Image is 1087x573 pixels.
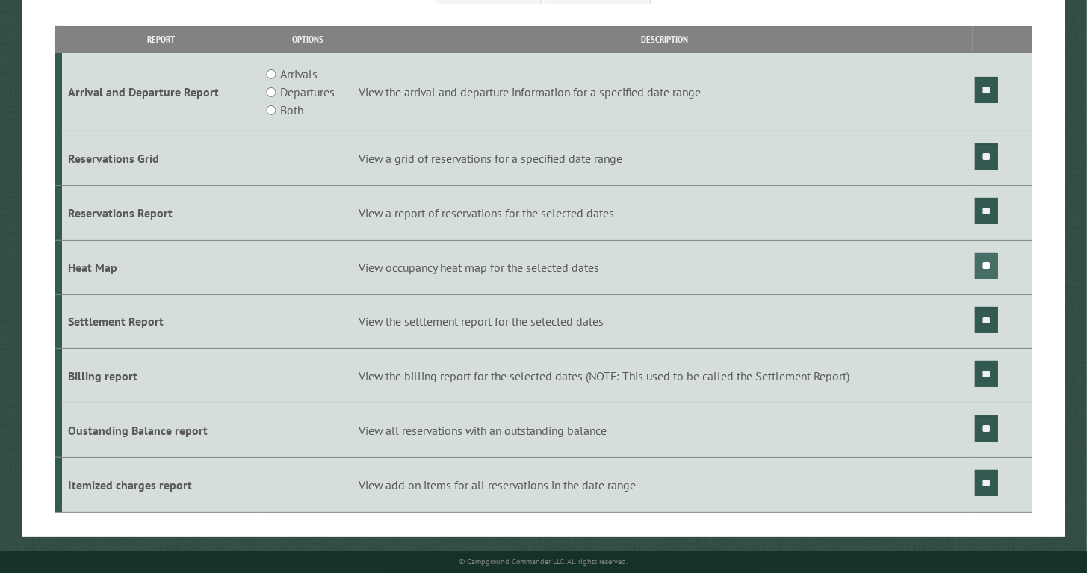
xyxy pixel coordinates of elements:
td: View the arrival and departure information for a specified date range [356,53,973,131]
label: Arrivals [280,65,318,83]
td: View the settlement report for the selected dates [356,294,973,349]
td: View all reservations with an outstanding balance [356,403,973,458]
td: View a report of reservations for the selected dates [356,185,973,240]
label: Both [280,101,303,119]
small: © Campground Commander LLC. All rights reserved. [459,557,628,566]
td: Settlement Report [62,294,260,349]
td: View occupancy heat map for the selected dates [356,240,973,294]
td: Reservations Report [62,185,260,240]
td: View add on items for all reservations in the date range [356,457,973,512]
td: Heat Map [62,240,260,294]
th: Description [356,26,973,52]
td: Oustanding Balance report [62,403,260,458]
td: Itemized charges report [62,457,260,512]
td: Arrival and Departure Report [62,53,260,131]
td: Billing report [62,349,260,403]
td: View a grid of reservations for a specified date range [356,131,973,186]
label: Departures [280,83,335,101]
th: Options [260,26,356,52]
td: View the billing report for the selected dates (NOTE: This used to be called the Settlement Report) [356,349,973,403]
td: Reservations Grid [62,131,260,186]
th: Report [62,26,260,52]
